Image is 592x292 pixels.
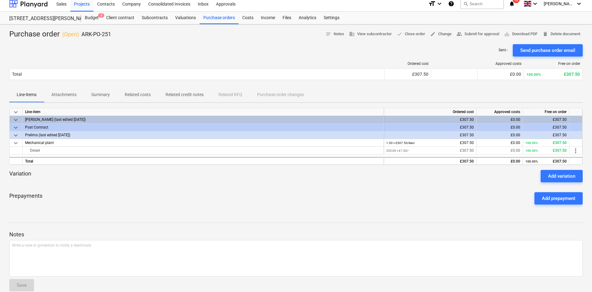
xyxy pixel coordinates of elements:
div: Purchase order [9,29,111,39]
div: £307.50 [386,139,474,147]
div: £307.50 [386,124,474,131]
p: Prepayments [9,192,42,205]
div: Add prepayment [542,194,575,202]
p: Related costs [125,91,151,98]
span: Submit for approval [456,31,499,38]
span: Mechanical plant [25,141,54,145]
span: Delete document [542,31,580,38]
div: £0.00 [479,139,520,147]
a: Budget3 [81,12,102,24]
p: Sent : - [499,48,508,53]
div: Chat Widget [561,262,592,292]
div: £0.00 [479,124,520,131]
div: Line-item [23,108,384,116]
span: edit [430,31,436,37]
p: ARK-PO-251 [81,31,111,38]
div: Approved costs [480,61,521,66]
span: 3 [98,13,104,18]
div: £307.50 [525,158,567,165]
div: Free on order [523,108,569,116]
div: £0.00 [480,72,521,77]
p: Notes [9,231,583,238]
div: Analytics [295,12,320,24]
span: keyboard_arrow_down [12,124,19,131]
span: View subcontractor [349,31,392,38]
span: save_alt [504,31,510,37]
span: keyboard_arrow_down [12,108,19,116]
button: Add variation [541,170,583,182]
a: Files [279,12,295,24]
button: Notes [323,29,347,39]
span: notes [326,31,331,37]
span: keyboard_arrow_down [12,139,19,147]
div: Total [12,72,22,77]
div: Post Contract [25,124,381,131]
div: Approved costs [477,108,523,116]
p: ( Open ) [62,31,79,38]
div: £307.50 [525,116,567,124]
div: £307.50 [386,116,474,124]
div: £307.50 [525,131,567,139]
div: Total [23,157,384,165]
p: Summary [91,91,110,98]
button: Delete document [540,29,583,39]
button: Close order [394,29,428,39]
div: [STREET_ADDRESS][PERSON_NAME] [9,15,74,22]
a: Costs [239,12,257,24]
p: Variation [9,170,31,182]
div: Budget [81,12,102,24]
div: Diesel [25,147,381,154]
p: Attachments [51,91,76,98]
a: Client contract [102,12,138,24]
small: 100.00% [526,72,541,77]
small: 100.00% [525,141,538,145]
small: 1.00 × £307.50 / item [386,141,415,145]
a: Income [257,12,279,24]
p: Line-items [17,91,37,98]
div: £307.50 [387,72,428,77]
button: Send purchase order email [513,44,583,57]
div: £307.50 [525,147,567,154]
div: £0.00 [479,147,520,154]
div: £307.50 [525,139,567,147]
small: 100.00% [525,160,538,163]
span: people_alt [456,31,462,37]
div: Add variation [548,172,575,180]
div: £307.50 [386,131,474,139]
button: Download PDF [502,29,540,39]
span: business [349,31,355,37]
div: £0.00 [479,116,520,124]
a: Settings [320,12,343,24]
div: Ordered cost [387,61,429,66]
button: Change [428,29,454,39]
span: more_vert [572,147,579,154]
a: Purchase orders [200,12,239,24]
small: 205.00 × £1.50 / - [386,149,409,152]
button: Add prepayment [534,192,583,205]
span: Notes [326,31,344,38]
div: £307.50 [386,158,474,165]
span: search [463,1,468,6]
div: Prelims (last edited 27 Nov 2024) [25,131,381,139]
small: 100.00% [525,149,538,152]
span: done [397,31,402,37]
div: £307.50 [525,124,567,131]
span: Change [430,31,452,38]
div: £307.50 [526,72,580,77]
a: Subcontracts [138,12,171,24]
span: Close order [397,31,425,38]
span: [PERSON_NAME] [544,1,575,6]
a: Valuations [171,12,200,24]
div: Ordered cost [384,108,477,116]
div: Send purchase order email [520,46,575,54]
span: keyboard_arrow_down [12,116,19,124]
button: View subcontractor [347,29,394,39]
